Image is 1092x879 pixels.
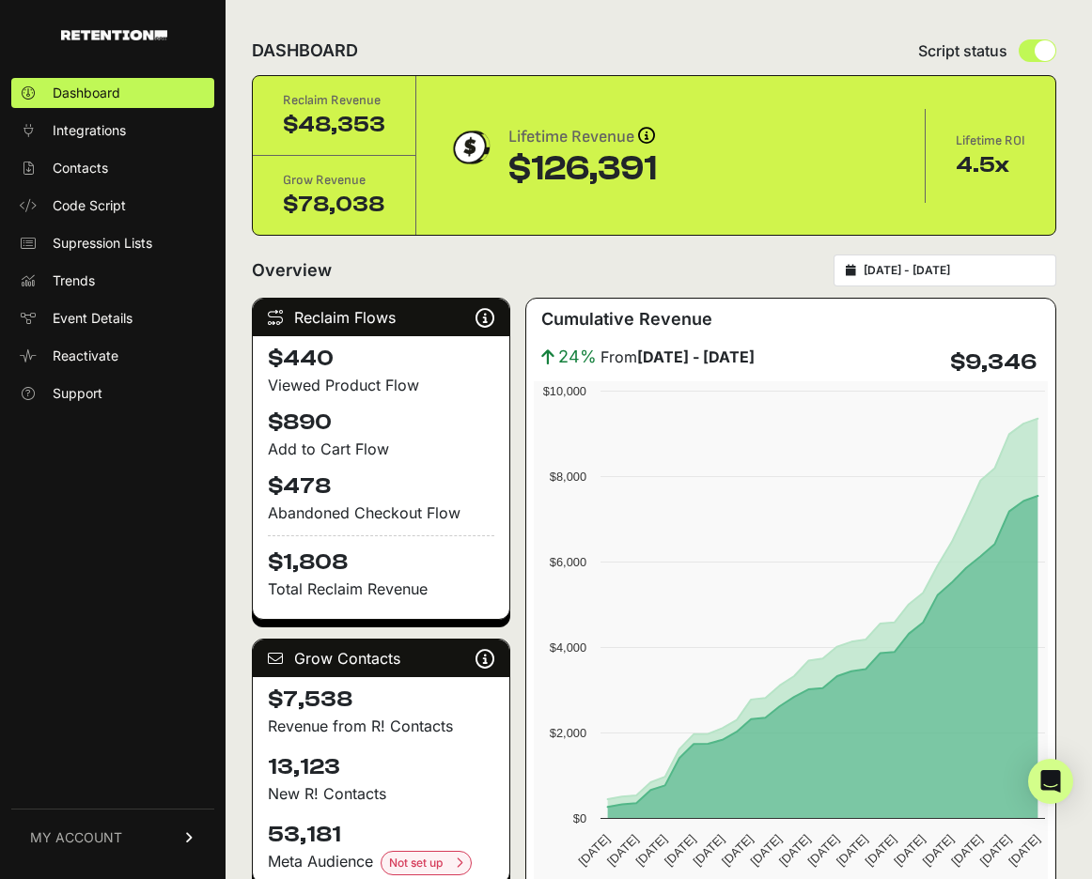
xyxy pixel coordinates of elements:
span: Contacts [53,159,108,177]
span: MY ACCOUNT [30,828,122,847]
h2: DASHBOARD [252,38,358,64]
h3: Cumulative Revenue [541,306,712,332]
h4: $7,538 [268,685,494,715]
text: [DATE] [804,832,841,869]
a: Reactivate [11,341,214,371]
span: From [601,346,755,368]
text: [DATE] [604,832,641,869]
a: Support [11,378,214,409]
span: Support [53,384,102,403]
div: $48,353 [283,110,385,140]
div: Abandoned Checkout Flow [268,501,494,524]
a: Trends [11,266,214,296]
text: $6,000 [550,555,586,569]
a: Supression Lists [11,228,214,258]
h4: $9,346 [950,347,1037,378]
div: Add to Cart Flow [268,438,494,460]
span: Reactivate [53,347,118,365]
h2: Overview [252,257,332,284]
text: [DATE] [919,832,956,869]
text: [DATE] [719,832,756,869]
div: Meta Audience [268,850,494,875]
text: $4,000 [550,640,586,655]
div: $78,038 [283,190,385,220]
h4: $478 [268,471,494,501]
div: Viewed Product Flow [268,374,494,396]
text: [DATE] [747,832,784,869]
text: $10,000 [542,384,585,398]
p: Revenue from R! Contacts [268,715,494,737]
h4: $440 [268,344,494,374]
h4: $890 [268,408,494,438]
text: [DATE] [1006,832,1042,869]
h4: 13,123 [268,752,494,782]
text: [DATE] [690,832,726,869]
p: Total Reclaim Revenue [268,578,494,600]
div: Lifetime ROI [956,131,1025,150]
div: Open Intercom Messenger [1028,759,1073,804]
strong: [DATE] - [DATE] [637,347,755,366]
div: 4.5x [956,150,1025,180]
text: $2,000 [550,726,586,740]
text: [DATE] [862,832,898,869]
span: Event Details [53,309,133,328]
text: [DATE] [662,832,698,869]
p: New R! Contacts [268,782,494,805]
div: Reclaim Flows [253,299,509,336]
text: $0 [572,811,585,825]
text: [DATE] [575,832,612,869]
text: [DATE] [776,832,813,869]
a: Dashboard [11,78,214,108]
text: [DATE] [834,832,870,869]
span: Dashboard [53,84,120,102]
h4: $1,808 [268,535,494,578]
img: dollar-coin-05c43ed7efb7bc0c12610022525b4bbbb207c7efeef5aecc26f025e68dcafac9.png [446,124,493,171]
span: 24% [558,344,597,370]
a: MY ACCOUNT [11,809,214,866]
a: Code Script [11,191,214,221]
div: $126,391 [508,150,657,188]
div: Grow Revenue [283,171,385,190]
img: Retention.com [61,30,167,40]
span: Script status [918,39,1007,62]
a: Integrations [11,116,214,146]
div: Grow Contacts [253,640,509,677]
span: Code Script [53,196,126,215]
text: [DATE] [891,832,928,869]
a: Event Details [11,303,214,333]
div: Lifetime Revenue [508,124,657,150]
span: Trends [53,271,95,290]
text: [DATE] [632,832,669,869]
a: Contacts [11,153,214,183]
span: Supression Lists [53,234,152,253]
text: $8,000 [550,470,586,484]
span: Integrations [53,121,126,140]
text: [DATE] [976,832,1013,869]
h4: 53,181 [268,820,494,850]
div: Reclaim Revenue [283,91,385,110]
text: [DATE] [948,832,985,869]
